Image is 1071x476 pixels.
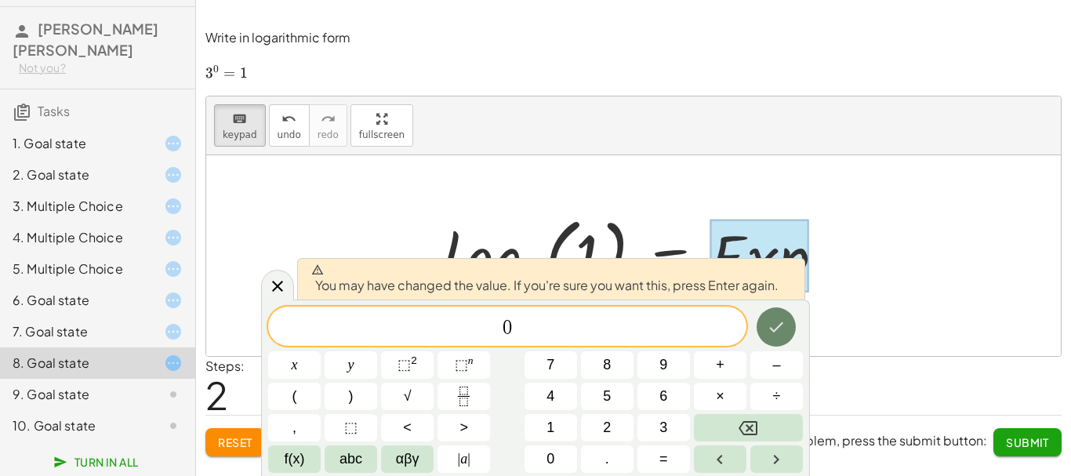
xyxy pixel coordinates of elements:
button: 6 [637,383,690,410]
span: = [223,64,235,82]
button: Turn In All [44,448,151,476]
button: Equals [637,445,690,473]
button: Divide [750,383,803,410]
button: 3 [637,414,690,441]
span: fullscreen [359,129,405,140]
span: a [458,449,470,470]
span: 0 [213,63,219,75]
button: Minus [750,351,803,379]
button: Reset [205,428,265,456]
button: Submit [993,428,1062,456]
button: 1 [525,414,577,441]
span: ÷ [773,386,781,407]
div: 10. Goal state [13,416,139,435]
span: abc [339,449,362,470]
button: Greater than [437,414,490,441]
div: 3. Multiple Choice [13,197,139,216]
span: 6 [659,386,667,407]
button: 0 [525,445,577,473]
button: 8 [581,351,634,379]
span: 5 [603,386,611,407]
sup: 2 [411,354,417,366]
i: Task started. [164,134,183,153]
span: ( [292,386,297,407]
button: 2 [581,414,634,441]
span: + [716,354,724,376]
button: Placeholder [325,414,377,441]
button: Times [694,383,746,410]
span: αβγ [396,449,419,470]
button: , [268,414,321,441]
span: √ [404,386,412,407]
i: Task started. [164,260,183,278]
button: Backspace [694,414,803,441]
div: 8. Goal state [13,354,139,372]
button: 5 [581,383,634,410]
button: Fraction [437,383,490,410]
button: Less than [381,414,434,441]
span: keypad [223,129,257,140]
span: [PERSON_NAME] [PERSON_NAME] [13,20,158,59]
i: Task started. [164,165,183,184]
span: 4 [546,386,554,407]
span: > [459,417,468,438]
i: Task started. [164,228,183,247]
button: 9 [637,351,690,379]
span: Submit [1006,435,1049,449]
label: Steps: [205,358,245,374]
sup: n [468,354,474,366]
button: 7 [525,351,577,379]
div: 4. Multiple Choice [13,228,139,247]
button: 4 [525,383,577,410]
button: undoundo [269,104,310,147]
div: 2. Goal state [13,165,139,184]
button: . [581,445,634,473]
span: x [292,354,298,376]
span: 0 [546,449,554,470]
button: Alphabet [325,445,377,473]
div: 9. Goal state [13,385,139,404]
span: Tasks [38,103,70,119]
span: – [772,354,780,376]
span: 9 [659,354,667,376]
div: 7. Goal state [13,322,139,341]
button: Superscript [437,351,490,379]
span: 8 [603,354,611,376]
i: Task started. [164,291,183,310]
button: x [268,351,321,379]
button: Absolute value [437,445,490,473]
span: ⬚ [398,357,411,372]
span: 1 [240,64,248,82]
div: Not you? [19,60,183,76]
span: ⬚ [344,417,358,438]
button: Right arrow [750,445,803,473]
button: Done [757,307,796,347]
i: Task started. [164,354,183,372]
span: Reset [218,435,252,449]
i: keyboard [232,110,247,129]
p: Write in logarithmic form [205,29,1062,47]
span: 3 [659,417,667,438]
button: y [325,351,377,379]
span: redo [318,129,339,140]
span: ) [349,386,354,407]
span: 3 [205,64,213,82]
span: | [467,451,470,467]
i: undo [281,110,296,129]
i: Task not started. [164,416,183,435]
span: When you think you solved the problem, press the submit button: [604,432,987,449]
i: Task not started. [164,385,183,404]
button: Functions [268,445,321,473]
span: . [605,449,609,470]
button: Plus [694,351,746,379]
i: redo [321,110,336,129]
button: ) [325,383,377,410]
span: Turn In All [56,455,139,469]
div: 1. Goal state [13,134,139,153]
span: f(x) [285,449,305,470]
span: < [403,417,412,438]
button: keyboardkeypad [214,104,266,147]
span: = [659,449,668,470]
button: Left arrow [694,445,746,473]
span: 2 [205,371,228,419]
